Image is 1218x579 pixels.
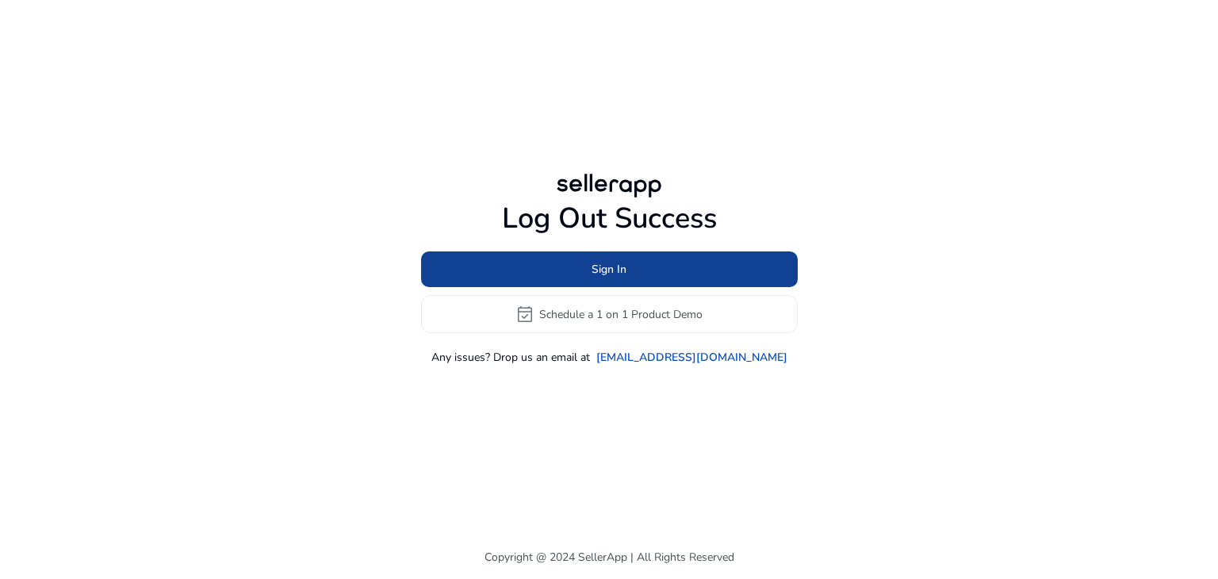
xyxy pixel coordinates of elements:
[592,261,626,278] span: Sign In
[421,201,798,236] h1: Log Out Success
[431,349,590,366] p: Any issues? Drop us an email at
[596,349,787,366] a: [EMAIL_ADDRESS][DOMAIN_NAME]
[421,251,798,287] button: Sign In
[515,305,534,324] span: event_available
[421,295,798,333] button: event_availableSchedule a 1 on 1 Product Demo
